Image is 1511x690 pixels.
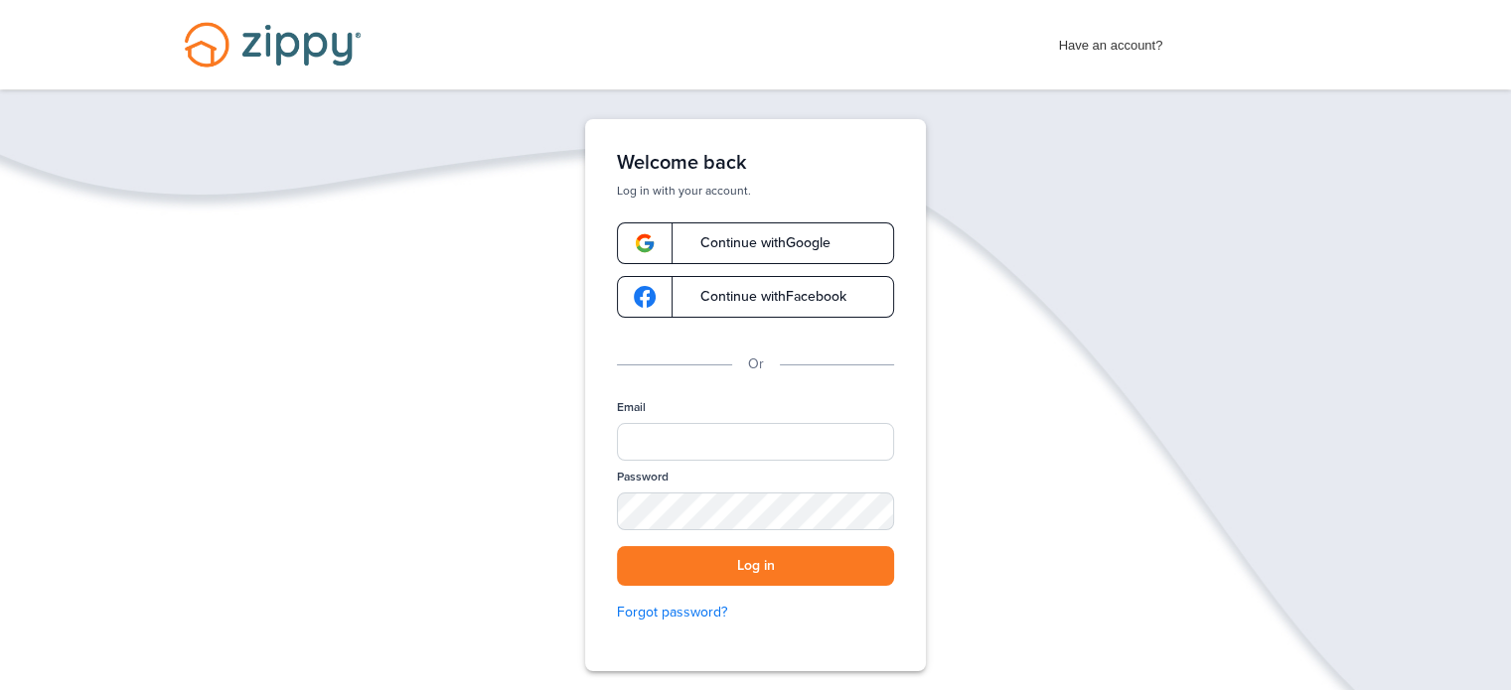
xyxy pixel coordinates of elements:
img: google-logo [634,232,656,254]
input: Password [617,492,894,530]
span: Continue with Google [680,236,831,250]
h1: Welcome back [617,151,894,175]
a: Forgot password? [617,602,894,623]
p: Or [748,353,764,375]
p: Log in with your account. [617,183,894,199]
img: google-logo [634,286,656,308]
a: google-logoContinue withFacebook [617,276,894,318]
button: Log in [617,546,894,587]
input: Email [617,423,894,461]
span: Continue with Facebook [680,290,846,304]
label: Password [617,469,669,485]
span: Have an account? [1059,25,1163,57]
a: google-logoContinue withGoogle [617,222,894,264]
label: Email [617,399,646,416]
